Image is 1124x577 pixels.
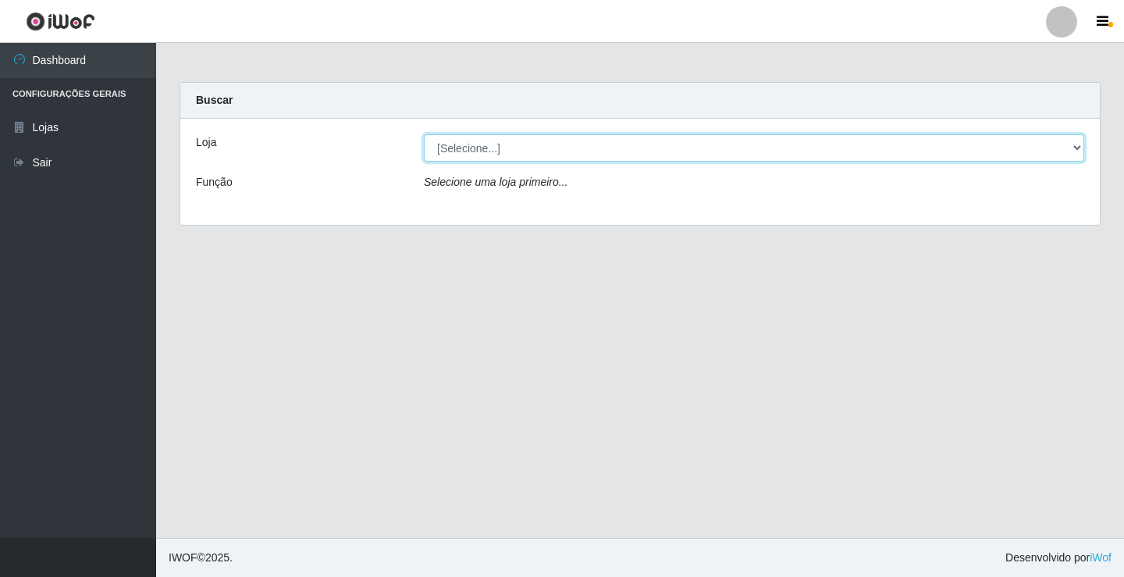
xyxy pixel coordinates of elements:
[424,176,567,188] i: Selecione uma loja primeiro...
[1090,551,1112,564] a: iWof
[169,551,197,564] span: IWOF
[26,12,95,31] img: CoreUI Logo
[196,94,233,106] strong: Buscar
[196,134,216,151] label: Loja
[196,174,233,191] label: Função
[169,550,233,566] span: © 2025 .
[1005,550,1112,566] span: Desenvolvido por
